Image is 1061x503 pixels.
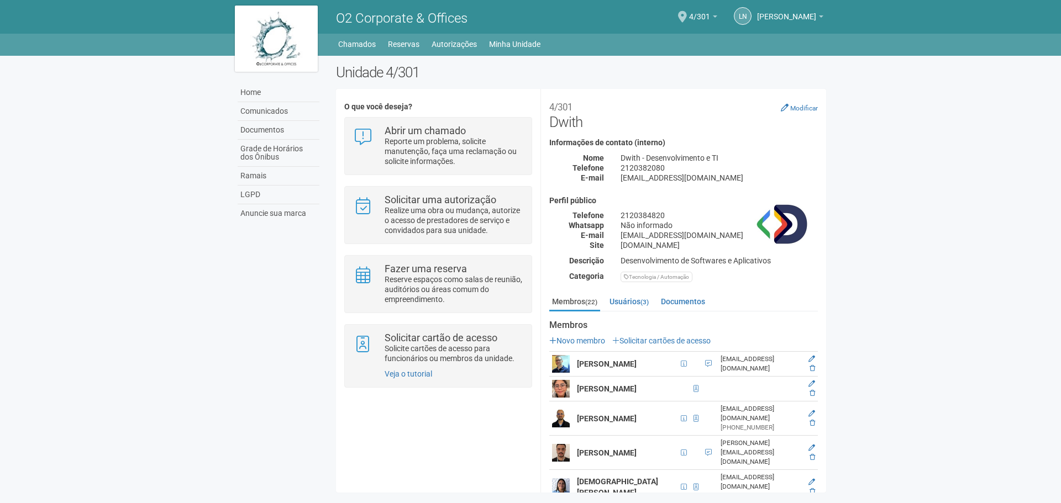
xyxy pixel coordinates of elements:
h2: Dwith [549,97,818,130]
h2: Unidade 4/301 [336,64,826,81]
div: 2120384820 [612,210,826,220]
small: 4/301 [549,102,572,113]
a: Veja o tutorial [385,369,432,378]
p: Reserve espaços como salas de reunião, auditórios ou áreas comum do empreendimento. [385,274,523,304]
strong: Fazer uma reserva [385,263,467,274]
div: 2120382080 [612,163,826,173]
a: Usuários(3) [607,293,652,310]
span: CPF 143.423.907-10 [677,481,690,493]
a: Anuncie sua marca [238,204,319,223]
strong: E-mail [581,173,604,182]
p: Reporte um problema, solicite manutenção, faça uma reclamação ou solicite informações. [385,136,523,166]
div: [EMAIL_ADDRESS][DOMAIN_NAME] [612,173,826,183]
small: (3) [640,298,649,306]
div: [EMAIL_ADDRESS][DOMAIN_NAME] [721,473,801,491]
a: Modificar [781,103,818,112]
div: [EMAIL_ADDRESS][DOMAIN_NAME] [721,404,801,423]
strong: [PERSON_NAME] [577,359,637,368]
a: 4/301 [689,14,717,23]
h4: Perfil público [549,197,818,205]
a: Editar membro [808,355,815,363]
span: 4/301 [689,2,710,21]
h4: Informações de contato (interno) [549,139,818,147]
a: Novo membro [549,336,605,345]
p: Realize uma obra ou mudança, autorize o acesso de prestadores de serviço e convidados para sua un... [385,205,523,235]
span: CPF 023.021.217-40 [677,358,690,370]
strong: [PERSON_NAME] [577,414,637,423]
strong: [PERSON_NAME] [577,384,637,393]
strong: Solicitar cartão de acesso [385,332,497,343]
a: Solicitar cartões de acesso [612,336,711,345]
a: Solicitar uma autorização Realize uma obra ou mudança, autorize o acesso de prestadores de serviç... [353,195,523,235]
a: Excluir membro [810,419,815,427]
strong: Nome [583,153,604,162]
a: Grade de Horários dos Ônibus [238,140,319,167]
div: Não informado [612,220,826,230]
a: Excluir membro [810,389,815,397]
span: Cartão de acesso ativo [690,412,702,425]
a: Comunicados [238,102,319,121]
strong: [PERSON_NAME] [577,448,637,457]
a: Documentos [238,121,319,140]
img: logo.jpg [235,6,318,72]
span: CPF 158.571.227-24 [677,412,690,425]
div: Desenvolvimento de Softwares e Aplicativos [612,256,826,266]
div: [PHONE_NUMBER] [721,423,801,432]
a: Fazer uma reserva Reserve espaços como salas de reunião, auditórios ou áreas comum do empreendime... [353,264,523,304]
div: [PERSON_NAME][EMAIL_ADDRESS][DOMAIN_NAME] [721,438,801,467]
span: O2 Corporate & Offices [336,10,468,26]
span: Leandro Nascimento de Oliveira [757,2,816,21]
a: Documentos [658,293,708,310]
strong: Site [590,241,604,250]
a: LGPD [238,186,319,204]
div: Tecnologia / Automação [621,272,692,282]
a: Excluir membro [810,453,815,461]
a: Home [238,83,319,102]
p: Solicite cartões de acesso para funcionários ou membros da unidade. [385,343,523,363]
a: Editar membro [808,380,815,388]
strong: Categoria [569,272,604,280]
strong: Descrição [569,256,604,265]
a: LN [734,7,752,25]
strong: E-mail [581,231,604,240]
div: [EMAIL_ADDRESS][DOMAIN_NAME] [721,354,801,373]
h4: O que você deseja? [344,103,532,111]
strong: Telefone [572,163,604,172]
strong: Whatsapp [569,221,604,230]
a: Minha Unidade [489,36,540,52]
img: user.png [552,444,570,462]
small: (22) [585,298,597,306]
div: [PHONE_NUMBER] [721,491,801,501]
span: CPF 147.072.387-50 [677,447,690,459]
span: Cartão de acesso ativo [690,383,702,395]
a: Chamados [338,36,376,52]
strong: Abrir um chamado [385,125,466,136]
small: Modificar [790,104,818,112]
strong: Telefone [572,211,604,220]
a: Abrir um chamado Reporte um problema, solicite manutenção, faça uma reclamação ou solicite inform... [353,126,523,166]
a: Reservas [388,36,419,52]
a: Autorizações [432,36,477,52]
a: Editar membro [808,444,815,452]
a: Excluir membro [810,488,815,495]
a: Editar membro [808,478,815,486]
div: [DOMAIN_NAME] [612,240,826,250]
a: Editar membro [808,410,815,417]
span: Cartão de acesso ativo [690,481,702,493]
img: user.png [552,410,570,427]
span: Diretor [702,358,712,370]
strong: Membros [549,320,818,330]
img: user.png [552,380,570,398]
a: Solicitar cartão de acesso Solicite cartões de acesso para funcionários ou membros da unidade. [353,333,523,363]
strong: [DEMOGRAPHIC_DATA][PERSON_NAME] [577,477,658,497]
a: [PERSON_NAME] [757,14,823,23]
div: [EMAIL_ADDRESS][DOMAIN_NAME] [612,230,826,240]
img: business.png [754,197,810,252]
a: Excluir membro [810,364,815,372]
div: Dwith - Desenvolvimento e TI [612,153,826,163]
a: Ramais [238,167,319,186]
img: user.png [552,478,570,496]
img: user.png [552,355,570,373]
a: Membros(22) [549,293,600,311]
strong: Solicitar uma autorização [385,194,496,205]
